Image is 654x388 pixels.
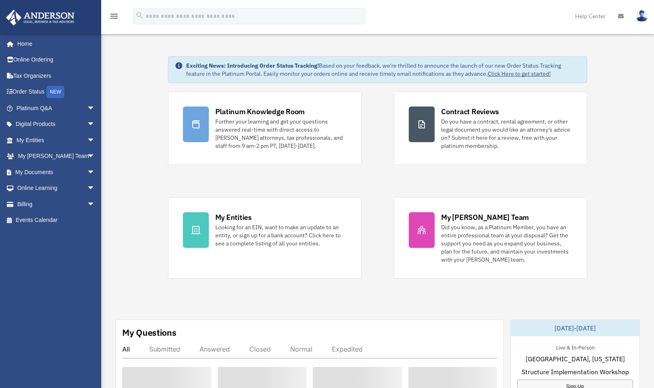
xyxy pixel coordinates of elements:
div: My [PERSON_NAME] Team [441,212,529,222]
div: Submitted [149,345,180,353]
span: arrow_drop_down [87,196,103,213]
a: My [PERSON_NAME] Teamarrow_drop_down [6,148,107,164]
strong: Exciting News: Introducing Order Status Tracking! [186,62,319,69]
div: All [122,345,130,353]
span: arrow_drop_down [87,148,103,165]
div: Closed [249,345,271,353]
span: arrow_drop_down [87,116,103,133]
img: Anderson Advisors Platinum Portal [4,10,77,26]
img: User Pic [636,10,648,22]
a: Order StatusNEW [6,84,107,100]
div: Platinum Knowledge Room [215,107,305,117]
a: Click Here to get started! [488,70,551,77]
span: arrow_drop_down [87,180,103,197]
a: Digital Productsarrow_drop_down [6,116,107,132]
a: Platinum Q&Aarrow_drop_down [6,100,107,116]
div: Normal [290,345,312,353]
i: search [135,11,144,20]
a: Platinum Knowledge Room Further your learning and get your questions answered real-time with dire... [168,92,361,165]
div: Further your learning and get your questions answered real-time with direct access to [PERSON_NAM... [215,117,346,150]
a: Contract Reviews Do you have a contract, rental agreement, or other legal document you would like... [394,92,587,165]
span: arrow_drop_down [87,164,103,181]
a: Home [6,36,103,52]
a: My Entitiesarrow_drop_down [6,132,107,148]
span: arrow_drop_down [87,100,103,117]
i: menu [109,11,119,21]
div: Live & In-Person [550,343,601,351]
div: [DATE]-[DATE] [511,320,639,336]
div: Expedited [332,345,363,353]
div: My Questions [122,326,176,339]
div: My Entities [215,212,252,222]
div: Based on your feedback, we're thrilled to announce the launch of our new Order Status Tracking fe... [186,62,581,78]
div: NEW [47,86,64,98]
a: Tax Organizers [6,68,107,84]
div: Did you know, as a Platinum Member, you have an entire professional team at your disposal? Get th... [441,223,572,264]
div: Contract Reviews [441,107,499,117]
a: Online Ordering [6,52,107,68]
a: My [PERSON_NAME] Team Did you know, as a Platinum Member, you have an entire professional team at... [394,197,587,279]
span: Structure Implementation Workshop [522,367,629,377]
a: My Documentsarrow_drop_down [6,164,107,180]
a: menu [109,14,119,21]
div: Answered [200,345,230,353]
a: Events Calendar [6,212,107,228]
div: Looking for an EIN, want to make an update to an entity, or sign up for a bank account? Click her... [215,223,346,247]
a: Billingarrow_drop_down [6,196,107,212]
span: arrow_drop_down [87,132,103,149]
a: My Entities Looking for an EIN, want to make an update to an entity, or sign up for a bank accoun... [168,197,361,279]
div: Do you have a contract, rental agreement, or other legal document you would like an attorney's ad... [441,117,572,150]
span: [GEOGRAPHIC_DATA], [US_STATE] [526,354,625,364]
a: Online Learningarrow_drop_down [6,180,107,196]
